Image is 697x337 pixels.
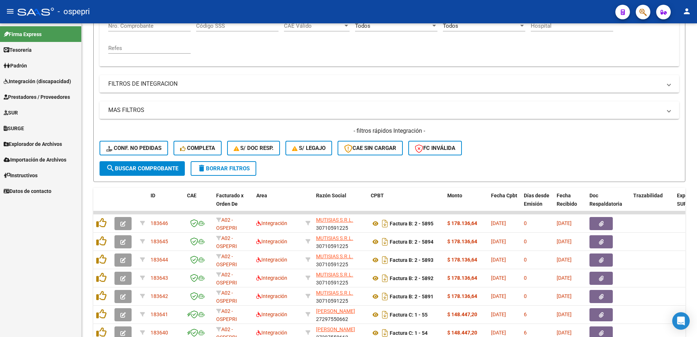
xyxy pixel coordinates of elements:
[100,161,185,176] button: Buscar Comprobante
[151,330,168,336] span: 183640
[338,141,403,155] button: CAE SIN CARGAR
[355,23,370,29] span: Todos
[4,30,42,38] span: Firma Express
[4,77,71,85] span: Integración (discapacidad)
[447,330,477,336] strong: $ 148.447,20
[682,7,691,16] mat-icon: person
[292,145,326,151] span: S/ legajo
[316,216,365,231] div: 30710591225
[108,106,662,114] mat-panel-title: MAS FILTROS
[447,220,477,226] strong: $ 178.136,64
[108,80,662,88] mat-panel-title: FILTROS DE INTEGRACION
[256,220,287,226] span: Integración
[415,145,455,151] span: FC Inválida
[151,239,168,244] span: 183645
[447,275,477,281] strong: $ 178.136,64
[316,272,353,278] span: MUTISIAS S.R.L.
[216,193,244,207] span: Facturado x Orden De
[447,257,477,263] strong: $ 178.136,64
[253,188,303,220] datatable-header-cell: Area
[491,220,506,226] span: [DATE]
[491,193,517,198] span: Fecha Cpbt
[6,7,15,16] mat-icon: menu
[557,220,572,226] span: [DATE]
[256,330,287,336] span: Integración
[344,145,396,151] span: CAE SIN CARGAR
[557,239,572,244] span: [DATE]
[216,253,237,268] span: A02 - OSPEPRI
[488,188,521,220] datatable-header-cell: Fecha Cpbt
[180,145,215,151] span: Completa
[316,308,355,314] span: [PERSON_NAME]
[491,257,506,263] span: [DATE]
[4,109,18,117] span: SUR
[390,312,428,318] strong: Factura C: 1 - 55
[390,294,433,299] strong: Factura B: 2 - 5891
[4,187,51,195] span: Datos de contacto
[184,188,213,220] datatable-header-cell: CAE
[216,290,237,304] span: A02 - OSPEPRI
[380,309,390,321] i: Descargar documento
[524,330,527,336] span: 6
[390,257,433,263] strong: Factura B: 2 - 5893
[106,145,161,151] span: Conf. no pedidas
[316,271,365,286] div: 30710591225
[557,275,572,281] span: [DATE]
[4,46,32,54] span: Tesorería
[316,193,346,198] span: Razón Social
[524,293,527,299] span: 0
[589,193,622,207] span: Doc Respaldatoria
[256,275,287,281] span: Integración
[380,254,390,266] i: Descargar documento
[234,145,274,151] span: S/ Doc Resp.
[491,311,506,317] span: [DATE]
[447,239,477,244] strong: $ 178.136,64
[524,275,527,281] span: 0
[316,217,353,223] span: MUTISIAS S.R.L.
[227,141,280,155] button: S/ Doc Resp.
[100,75,679,93] mat-expansion-panel-header: FILTROS DE INTEGRACION
[100,101,679,119] mat-expansion-panel-header: MAS FILTROS
[256,239,287,244] span: Integración
[100,127,679,135] h4: - filtros rápidos Integración -
[371,193,384,198] span: CPBT
[316,290,353,296] span: MUTISIAS S.R.L.
[316,289,365,304] div: 30710591225
[390,221,433,226] strong: Factura B: 2 - 5895
[213,188,253,220] datatable-header-cell: Facturado x Orden De
[151,293,168,299] span: 183642
[408,141,462,155] button: FC Inválida
[390,330,428,336] strong: Factura C: 1 - 54
[151,311,168,317] span: 183641
[672,312,690,330] div: Open Intercom Messenger
[4,140,62,148] span: Explorador de Archivos
[368,188,444,220] datatable-header-cell: CPBT
[491,330,506,336] span: [DATE]
[256,193,267,198] span: Area
[316,307,365,322] div: 27297550662
[197,165,250,172] span: Borrar Filtros
[390,275,433,281] strong: Factura B: 2 - 5892
[216,217,237,231] span: A02 - OSPEPRI
[316,253,353,259] span: MUTISIAS S.R.L.
[316,234,365,249] div: 30710591225
[380,236,390,248] i: Descargar documento
[106,164,115,173] mat-icon: search
[557,257,572,263] span: [DATE]
[316,252,365,268] div: 30710591225
[316,235,353,241] span: MUTISIAS S.R.L.
[447,311,477,317] strong: $ 148.447,20
[524,193,549,207] span: Días desde Emisión
[587,188,630,220] datatable-header-cell: Doc Respaldatoria
[316,326,355,332] span: [PERSON_NAME]
[380,218,390,229] i: Descargar documento
[151,257,168,263] span: 183644
[285,141,332,155] button: S/ legajo
[524,220,527,226] span: 0
[216,308,237,322] span: A02 - OSPEPRI
[521,188,554,220] datatable-header-cell: Días desde Emisión
[380,272,390,284] i: Descargar documento
[4,93,70,101] span: Prestadores / Proveedores
[174,141,222,155] button: Completa
[557,293,572,299] span: [DATE]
